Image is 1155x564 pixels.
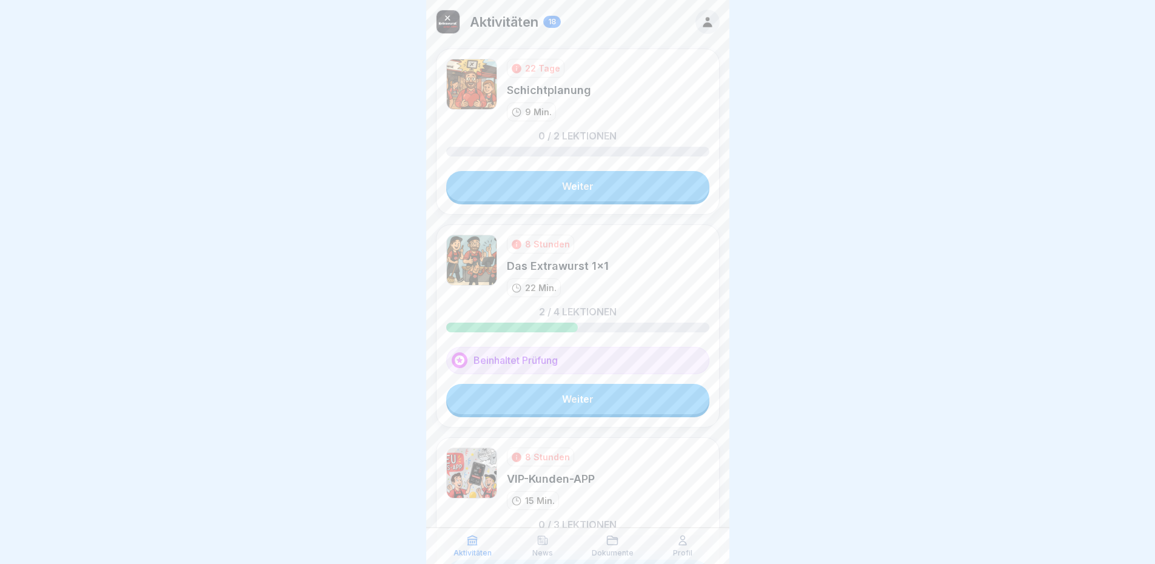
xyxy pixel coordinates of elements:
[507,82,591,98] div: Schichtplanung
[525,494,555,507] p: 15 Min.
[538,520,617,529] p: 0 / 3 Lektionen
[446,347,709,374] div: Beinhaltet Prüfung
[525,106,552,118] p: 9 Min.
[525,62,560,75] div: 22 Tage
[673,549,692,557] p: Profil
[525,451,570,463] div: 8 Stunden
[525,281,557,294] p: 22 Min.
[507,258,609,274] div: Das Extrawurst 1x1
[446,384,709,414] a: Weiter
[446,235,497,286] img: bvd31u6mkesr7vmkpkn0ga3w.png
[525,238,570,250] div: 8 Stunden
[446,171,709,201] a: Weiter
[437,10,460,33] img: gjmq4gn0gq16rusbtbfa9wpn.png
[446,448,497,499] img: vjln8cuchom3dkvx73pawsc6.png
[532,549,553,557] p: News
[446,59,497,110] img: c5aux04luvp2sey7l1nulazl.png
[470,14,538,30] p: Aktivitäten
[454,549,492,557] p: Aktivitäten
[543,16,561,28] div: 18
[538,131,617,141] p: 0 / 2 Lektionen
[592,549,634,557] p: Dokumente
[507,471,595,486] div: VIP-Kunden-APP
[539,307,617,317] p: 2 / 4 Lektionen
